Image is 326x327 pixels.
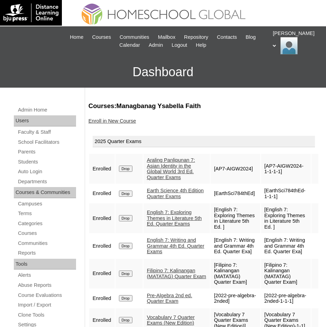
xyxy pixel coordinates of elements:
a: Alerts [17,271,76,280]
span: Communities [120,33,149,41]
a: Campuses [17,200,76,208]
a: Communities [17,239,76,248]
span: Admin [149,41,163,49]
td: [AP7-AIGW2024] [211,154,260,184]
td: Enrolled [89,203,115,233]
input: Drop [119,215,132,221]
a: English 7: Writing and Grammar 4th Ed. Quarter Exams [147,237,204,254]
td: [English 7: Exploring Themes in Literature 5th Ed. ] [211,203,260,233]
a: Vocabulary 7 Quarter Exams (New Edition) [147,315,195,326]
td: [English 7: Writing and Grammar 4th Ed. Quarter Exa] [261,234,311,258]
a: Faculty & Staff [17,128,76,136]
a: English 7: Exploring Themes in Literature 5th Ed. Quarter Exams [147,210,202,227]
a: School Facilitators [17,138,76,147]
h3: Courses:Managbanag Ysabella Faith [89,101,319,111]
img: logo-white.png [3,3,58,22]
span: Mailbox [158,33,176,41]
td: [Filipino 7: Kalinangan (MATATAG) Quarter Exam] [211,259,260,289]
span: Help [196,41,206,49]
a: Admin [145,41,167,49]
span: Logout [172,41,187,49]
a: Courses [17,229,76,238]
a: Pre-Algebra 2nd ed. Quarter Exam [147,293,192,304]
a: Calendar [116,41,143,49]
a: Araling Panlipunan 7: Asian Identity in the Global World 3rd Ed. Quarter Exams [147,157,195,180]
a: Repository [180,33,212,41]
a: Logout [168,41,191,49]
a: Departments [17,177,76,186]
span: Courses [92,33,111,41]
a: Contacts [213,33,240,41]
td: Enrolled [89,259,115,289]
div: [PERSON_NAME] [273,30,319,54]
a: Blog [242,33,259,41]
a: Home [66,33,87,41]
div: Users [14,115,76,126]
a: Reports [17,249,76,257]
td: [English 7: Writing and Grammar 4th Ed. Quarter Exa] [211,234,260,258]
a: Enroll in New Course [89,118,136,124]
td: Enrolled [89,234,115,258]
a: Import / Export [17,301,76,309]
a: Students [17,158,76,166]
a: Help [192,41,209,49]
a: Clone Tools [17,311,76,319]
td: [English 7: Exploring Themes in Literature 5th Ed. ] [261,203,311,233]
a: Course Evaluations [17,291,76,300]
input: Drop [119,295,132,301]
div: 2025 Quarter Exams [93,136,315,148]
div: Tools [14,259,76,270]
span: Calendar [119,41,140,49]
a: Courses [89,33,114,41]
td: [EarthSci784thEd-1-1-1] [261,184,311,203]
a: Admin Home [17,106,76,114]
h3: Dashboard [3,56,323,88]
span: Home [70,33,83,41]
a: Parents [17,148,76,156]
td: [2022-pre-algebra-2nded] [211,289,260,308]
input: Drop [119,166,132,172]
span: Repository [184,33,208,41]
input: Drop [119,317,132,323]
td: Enrolled [89,289,115,308]
img: Ariane Ebuen [280,37,298,54]
div: Courses & Communities [14,187,76,198]
td: [Filipino 7: Kalinangan (MATATAG) Quarter Exam] [261,259,311,289]
a: Communities [116,33,153,41]
td: Enrolled [89,184,115,203]
span: Contacts [217,33,237,41]
a: Abuse Reports [17,281,76,290]
span: Blog [245,33,255,41]
input: Drop [119,243,132,249]
a: Filipino 7: Kalinangan (MATATAG) Quarter Exam [147,268,206,279]
a: Auto Login [17,167,76,176]
a: Mailbox [155,33,179,41]
a: Categories [17,219,76,228]
td: [AP7-AIGW2024-1-1-1-1] [261,154,311,184]
a: Earth Science 4th Edition Quarter Exams [147,188,204,199]
td: [2022-pre-algebra-2nded-1-1-1] [261,289,311,308]
td: Enrolled [89,154,115,184]
input: Drop [119,271,132,277]
a: Terms [17,209,76,218]
input: Drop [119,191,132,197]
td: [EarthSci784thEd] [211,184,260,203]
